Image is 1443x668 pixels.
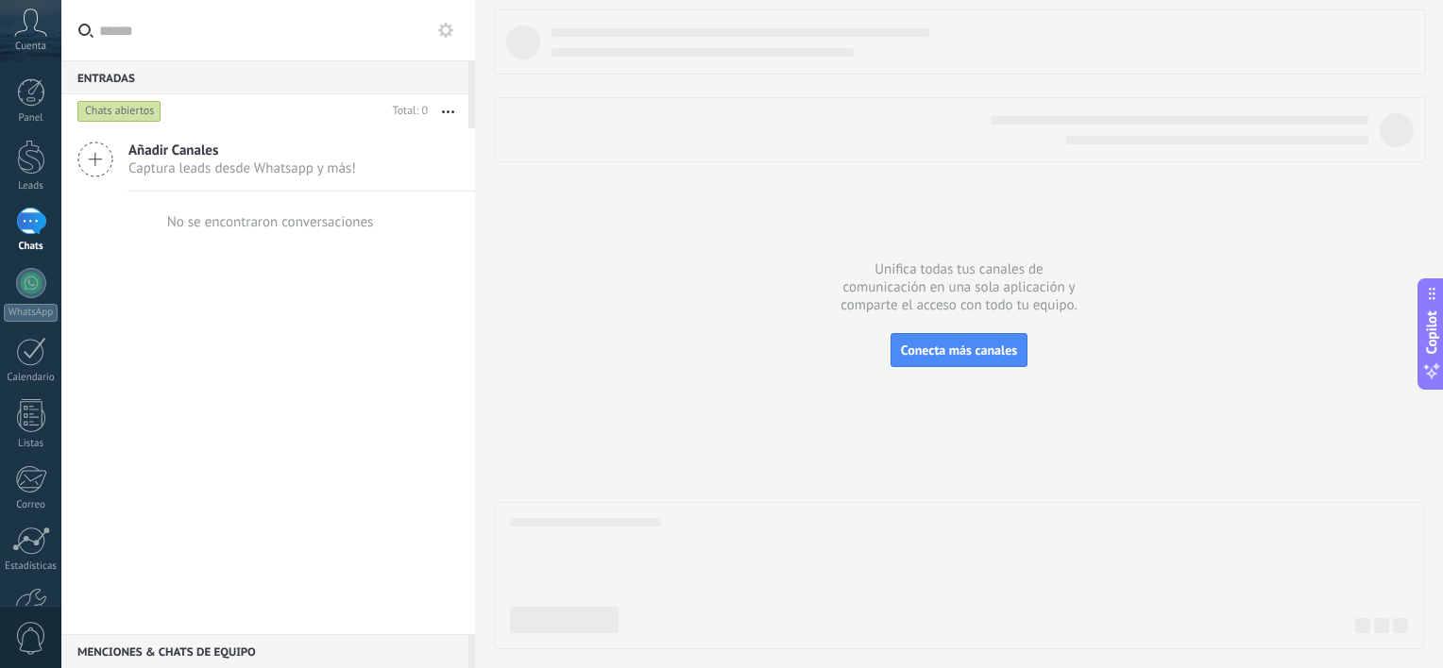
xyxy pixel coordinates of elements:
div: Entradas [61,60,468,94]
span: Captura leads desde Whatsapp y más! [128,159,356,177]
div: Listas [4,438,59,450]
div: Menciones & Chats de equipo [61,634,468,668]
button: Conecta más canales [891,333,1027,367]
div: Leads [4,180,59,192]
div: Correo [4,499,59,511]
div: WhatsApp [4,304,58,322]
div: Panel [4,112,59,125]
span: Conecta más canales [901,342,1017,359]
span: Copilot [1422,311,1441,355]
div: Chats [4,241,59,253]
div: No se encontraron conversaciones [167,213,374,231]
div: Estadísticas [4,560,59,573]
div: Total: 0 [385,102,428,121]
span: Añadir Canales [128,142,356,159]
div: Calendario [4,372,59,384]
span: Cuenta [15,41,46,53]
div: Chats abiertos [77,100,161,123]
